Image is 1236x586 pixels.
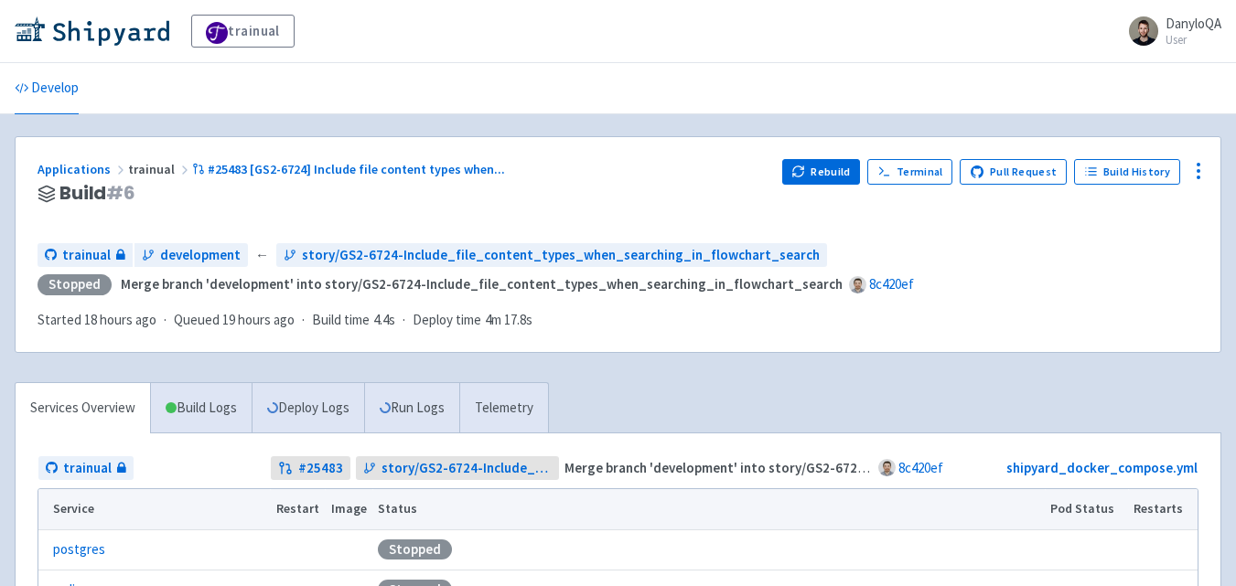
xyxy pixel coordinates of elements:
[121,275,843,293] strong: Merge branch 'development' into story/GS2-6724-Include_file_content_types_when_searching_in_flowc...
[960,159,1067,185] a: Pull Request
[1045,489,1128,529] th: Pod Status
[869,275,914,293] a: 8c420ef
[15,16,169,46] img: Shipyard logo
[222,311,295,328] time: 19 hours ago
[782,159,861,185] button: Rebuild
[191,15,295,48] a: trainual
[356,456,559,481] a: story/GS2-6724-Include_file_content_types_when_searching_in_flowchart_search
[63,458,112,479] span: trainual
[276,243,827,268] a: story/GS2-6724-Include_file_content_types_when_searching_in_flowchart_search
[255,245,269,266] span: ←
[192,161,508,177] a: #25483 [GS2-6724] Include file content types when...
[1118,16,1221,46] a: DanyloQA User
[298,458,343,479] strong: # 25483
[459,383,548,433] a: Telemetry
[1074,159,1180,185] a: Build History
[372,489,1045,529] th: Status
[59,183,135,204] span: Build
[128,161,192,177] span: trainual
[302,245,820,266] span: story/GS2-6724-Include_file_content_types_when_searching_in_flowchart_search
[1006,459,1198,476] a: shipyard_docker_compose.yml
[38,456,134,481] a: trainual
[413,310,481,331] span: Deploy time
[38,161,128,177] a: Applications
[378,539,452,559] div: Stopped
[84,311,156,328] time: 18 hours ago
[38,311,156,328] span: Started
[312,310,370,331] span: Build time
[38,489,270,529] th: Service
[208,161,505,177] span: #25483 [GS2-6724] Include file content types when ...
[62,245,111,266] span: trainual
[867,159,952,185] a: Terminal
[38,243,133,268] a: trainual
[134,243,248,268] a: development
[898,459,943,476] a: 8c420ef
[15,63,79,114] a: Develop
[382,458,552,479] span: story/GS2-6724-Include_file_content_types_when_searching_in_flowchart_search
[174,311,295,328] span: Queued
[53,539,105,560] a: postgres
[485,310,532,331] span: 4m 17.8s
[1166,34,1221,46] small: User
[151,383,252,433] a: Build Logs
[271,456,350,481] a: #25483
[38,274,112,295] div: Stopped
[1128,489,1198,529] th: Restarts
[364,383,459,433] a: Run Logs
[1166,15,1221,32] span: DanyloQA
[16,383,150,433] a: Services Overview
[160,245,241,266] span: development
[270,489,325,529] th: Restart
[325,489,372,529] th: Image
[106,180,135,206] span: # 6
[38,310,543,331] div: · · ·
[373,310,395,331] span: 4.4s
[252,383,364,433] a: Deploy Logs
